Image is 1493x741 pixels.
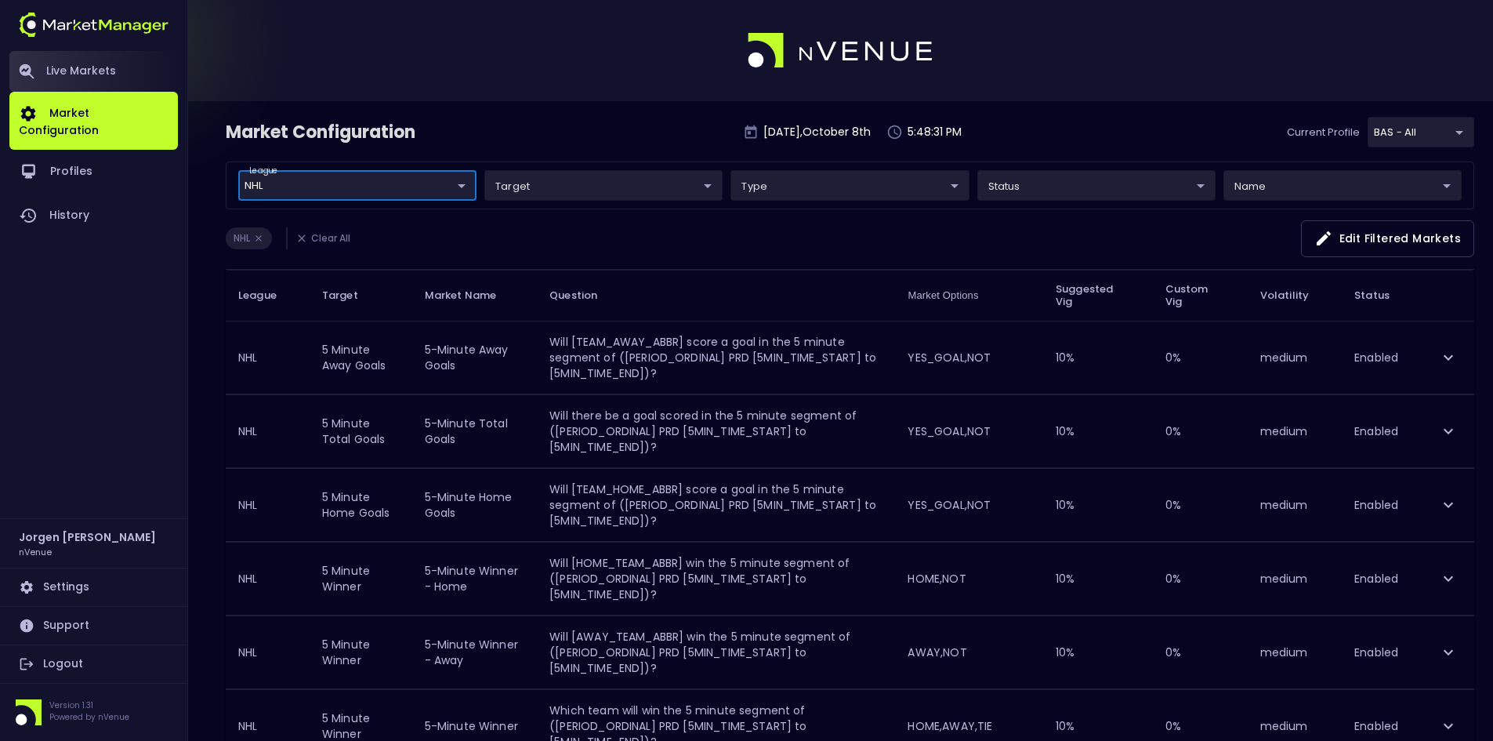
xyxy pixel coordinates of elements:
[1153,321,1248,394] td: 0 %
[895,394,1043,467] td: YES_GOAL,NOT
[49,711,129,723] p: Powered by nVenue
[9,150,178,194] a: Profiles
[1354,497,1398,513] span: Enabled
[226,616,310,688] th: NHL
[226,321,310,394] th: NHL
[537,321,895,394] td: Will [TEAM_AWAY_ABBR] score a goal in the 5 minute segment of ([PERIOD_ORDINAL] PRD [5MIN_TIME_ST...
[537,542,895,615] td: Will [HOME_TEAM_ABBR] win the 5 minute segment of ([PERIOD_ORDINAL] PRD [5MIN_TIME_START] to [5MI...
[1153,616,1248,688] td: 0 %
[1368,117,1474,147] div: league
[249,165,278,176] label: league
[748,33,934,69] img: logo
[19,546,52,558] h3: nVenue
[238,170,477,201] div: league
[537,468,895,541] td: Will [TEAM_HOME_ABBR] score a goal in the 5 minute segment of ([PERIOD_ORDINAL] PRD [5MIN_TIME_ST...
[226,542,310,615] th: NHL
[895,616,1043,688] td: AWAY,NOT
[1287,125,1360,140] p: Current Profile
[322,289,379,303] span: Target
[1354,286,1410,305] span: Status
[226,394,310,467] th: NHL
[895,270,1043,321] th: Market Options
[1043,321,1153,394] td: 10 %
[412,394,537,467] td: 5-Minute Total Goals
[9,699,178,725] div: Version 1.31Powered by nVenue
[895,542,1043,615] td: HOME,NOT
[9,607,178,645] a: Support
[9,568,178,606] a: Settings
[1354,286,1390,305] span: Status
[9,92,178,150] a: Market Configuration
[1043,468,1153,541] td: 10 %
[763,124,871,140] p: [DATE] , October 8 th
[537,394,895,467] td: Will there be a goal scored in the 5 minute segment of ([PERIOD_ORDINAL] PRD [5MIN_TIME_START] to...
[19,13,169,37] img: logo
[226,120,417,145] div: Market Configuration
[1248,542,1342,615] td: medium
[1165,283,1235,308] span: Custom Vig
[19,529,156,546] h2: Jorgen [PERSON_NAME]
[1153,542,1248,615] td: 0 %
[977,170,1216,201] div: league
[310,468,412,541] td: 5 Minute Home Goals
[9,645,178,683] a: Logout
[226,468,310,541] th: NHL
[286,227,358,249] li: Clear All
[425,289,517,303] span: Market Name
[49,699,129,711] p: Version 1.31
[1248,394,1342,467] td: medium
[1153,468,1248,541] td: 0 %
[1354,645,1398,660] span: Enabled
[908,124,962,140] p: 5:48:31 PM
[412,321,537,394] td: 5-Minute Away Goals
[1435,344,1462,371] button: expand row
[238,289,297,303] span: League
[9,51,178,92] a: Live Markets
[1056,283,1140,308] span: Suggested Vig
[1435,565,1462,592] button: expand row
[895,468,1043,541] td: YES_GOAL,NOT
[412,616,537,688] td: 5-Minute Winner - Away
[549,289,618,303] span: Question
[1354,423,1398,439] span: Enabled
[1354,718,1398,734] span: Enabled
[1043,616,1153,688] td: 10 %
[1435,492,1462,518] button: expand row
[730,170,969,201] div: league
[1435,713,1462,739] button: expand row
[1223,170,1462,201] div: league
[412,542,537,615] td: 5-Minute Winner - Home
[1248,616,1342,688] td: medium
[1043,394,1153,467] td: 10 %
[310,394,412,467] td: 5 Minute Total Goals
[1435,418,1462,445] button: expand row
[310,616,412,688] td: 5 Minute Winner
[310,321,412,394] td: 5 Minute Away Goals
[9,194,178,238] a: History
[1248,468,1342,541] td: medium
[1354,350,1398,365] span: Enabled
[310,542,412,615] td: 5 Minute Winner
[1435,639,1462,666] button: expand row
[484,170,723,201] div: league
[1260,289,1329,303] span: Volatility
[1043,542,1153,615] td: 10 %
[1354,571,1398,587] span: Enabled
[226,227,272,249] li: NHL
[1301,220,1474,257] button: Edit filtered markets
[412,468,537,541] td: 5-Minute Home Goals
[537,616,895,688] td: Will [AWAY_TEAM_ABBR] win the 5 minute segment of ([PERIOD_ORDINAL] PRD [5MIN_TIME_START] to [5MI...
[1248,321,1342,394] td: medium
[1153,394,1248,467] td: 0 %
[895,321,1043,394] td: YES_GOAL,NOT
